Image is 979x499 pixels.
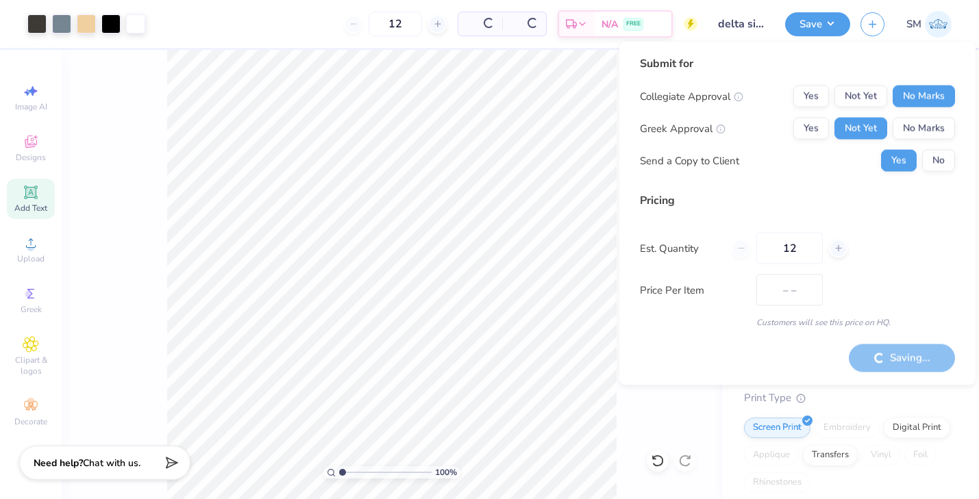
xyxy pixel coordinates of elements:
span: Designs [16,152,46,163]
div: Greek Approval [640,120,726,136]
strong: Need help? [34,457,83,470]
input: – – [756,233,823,264]
button: Not Yet [834,118,887,140]
div: Digital Print [884,418,950,438]
button: No [922,150,955,172]
a: SM [906,11,952,38]
input: Untitled Design [708,10,775,38]
button: Yes [793,118,829,140]
button: Save [785,12,850,36]
img: Sofia Monterrey [925,11,952,38]
div: Submit for [640,55,955,72]
div: Applique [744,445,799,465]
label: Price Per Item [640,282,746,298]
span: 100 % [435,466,457,478]
div: Transfers [803,445,858,465]
div: Foil [904,445,937,465]
div: Customers will see this price on HQ. [640,316,955,329]
span: Add Text [14,203,47,214]
div: Collegiate Approval [640,88,743,104]
div: Send a Copy to Client [640,153,739,168]
button: Yes [881,150,917,172]
div: Print Type [744,390,952,406]
span: Upload [17,253,45,264]
button: Not Yet [834,86,887,107]
span: N/A [602,17,618,31]
span: FREE [626,19,641,29]
span: Decorate [14,416,47,427]
span: SM [906,16,921,32]
span: Greek [21,304,42,315]
span: Clipart & logos [7,355,55,376]
input: – – [369,12,422,36]
div: Vinyl [862,445,900,465]
span: Image AI [15,101,47,112]
span: Chat with us. [83,457,140,470]
div: Screen Print [744,418,810,438]
button: Yes [793,86,829,107]
button: No Marks [893,86,955,107]
div: Rhinestones [744,472,810,493]
button: No Marks [893,118,955,140]
label: Est. Quantity [640,240,721,256]
div: Pricing [640,192,955,209]
div: Embroidery [815,418,880,438]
